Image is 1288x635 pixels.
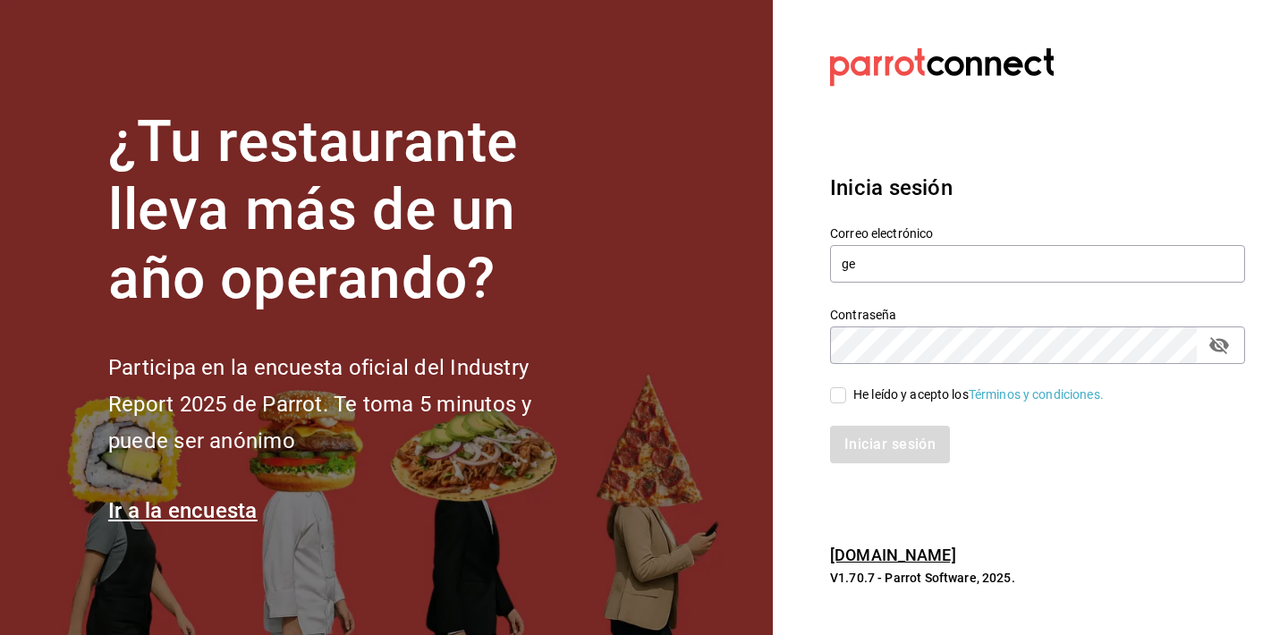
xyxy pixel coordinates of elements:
a: Términos y condiciones. [969,387,1104,402]
button: passwordField [1204,330,1234,360]
h2: Participa en la encuesta oficial del Industry Report 2025 de Parrot. Te toma 5 minutos y puede se... [108,350,591,459]
input: Ingresa tu correo electrónico [830,245,1245,283]
p: V1.70.7 - Parrot Software, 2025. [830,569,1245,587]
div: He leído y acepto los [853,385,1104,404]
label: Correo electrónico [830,226,1245,239]
h3: Inicia sesión [830,172,1245,204]
a: [DOMAIN_NAME] [830,546,956,564]
h1: ¿Tu restaurante lleva más de un año operando? [108,108,591,314]
a: Ir a la encuesta [108,498,258,523]
label: Contraseña [830,308,1245,320]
